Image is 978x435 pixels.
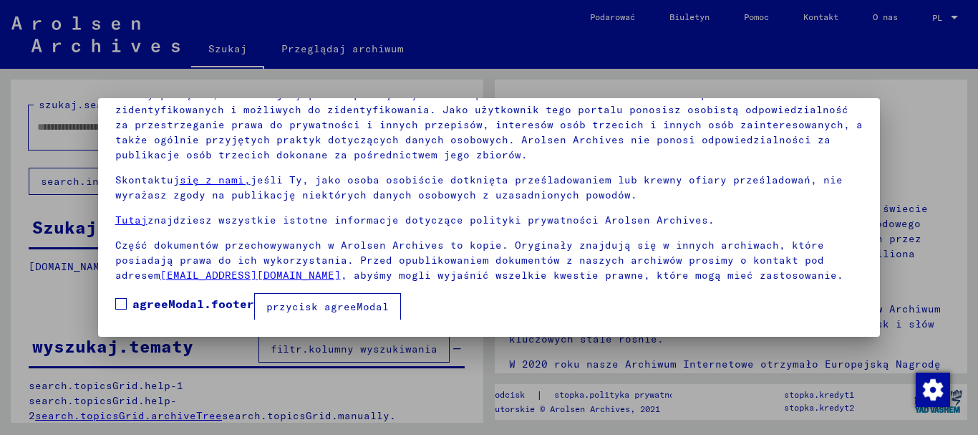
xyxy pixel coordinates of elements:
font: przycisk agreeModal [266,300,389,313]
font: Skontaktuj [115,173,180,186]
div: Zmiana zgody [915,372,949,406]
font: agreeModal.footer [132,297,254,311]
button: przycisk agreeModal [254,293,401,320]
a: się z nami, [180,173,251,186]
font: Należy pamiętać, że niniejszy portal poświęcony ofiarom prześladowań nazistowskich zawiera poufne... [115,88,863,161]
font: Część dokumentów przechowywanych w Arolsen Archives to kopie. Oryginały znajdują się w innych arc... [115,239,824,282]
font: znajdziesz wszystkie istotne informacje dotyczące polityki prywatności Arolsen Archives. [147,214,715,226]
img: Zmiana zgody [916,373,950,407]
a: [EMAIL_ADDRESS][DOMAIN_NAME] [160,269,341,282]
font: jeśli Ty, jako osoba osobiście dotknięta prześladowaniem lub krewny ofiary prześladowań, nie wyra... [115,173,843,201]
font: , abyśmy mogli wyjaśnić wszelkie kwestie prawne, które mogą mieć zastosowanie. [341,269,843,282]
a: Tutaj [115,214,147,226]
